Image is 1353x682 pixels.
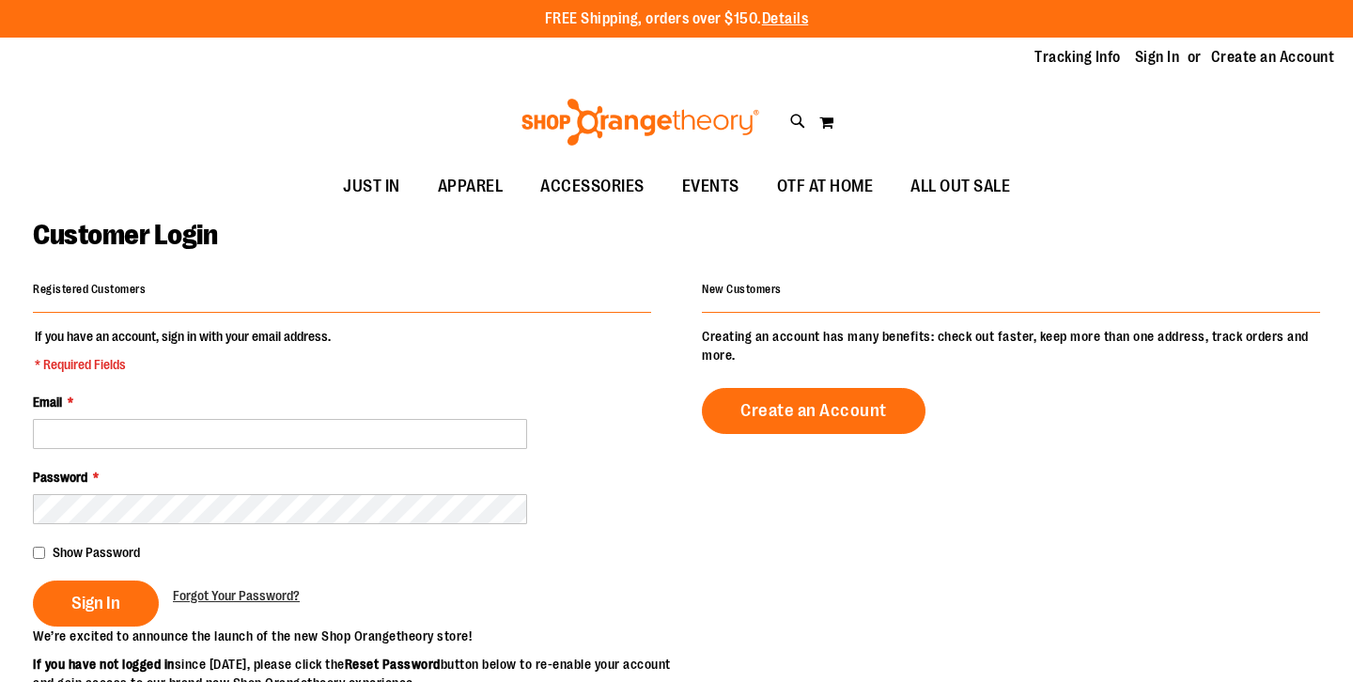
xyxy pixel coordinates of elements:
[702,327,1320,364] p: Creating an account has many benefits: check out faster, keep more than one address, track orders...
[53,545,140,560] span: Show Password
[1034,47,1121,68] a: Tracking Info
[1211,47,1335,68] a: Create an Account
[702,388,925,434] a: Create an Account
[545,8,809,30] p: FREE Shipping, orders over $150.
[173,588,300,603] span: Forgot Your Password?
[438,165,504,208] span: APPAREL
[33,657,175,672] strong: If you have not logged in
[33,395,62,410] span: Email
[33,327,333,374] legend: If you have an account, sign in with your email address.
[345,657,441,672] strong: Reset Password
[740,400,887,421] span: Create an Account
[71,593,120,613] span: Sign In
[33,470,87,485] span: Password
[540,165,645,208] span: ACCESSORIES
[33,219,217,251] span: Customer Login
[762,10,809,27] a: Details
[173,586,300,605] a: Forgot Your Password?
[343,165,400,208] span: JUST IN
[35,355,331,374] span: * Required Fields
[777,165,874,208] span: OTF AT HOME
[1135,47,1180,68] a: Sign In
[33,581,159,627] button: Sign In
[702,283,782,296] strong: New Customers
[33,283,146,296] strong: Registered Customers
[910,165,1010,208] span: ALL OUT SALE
[519,99,762,146] img: Shop Orangetheory
[33,627,676,645] p: We’re excited to announce the launch of the new Shop Orangetheory store!
[682,165,739,208] span: EVENTS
